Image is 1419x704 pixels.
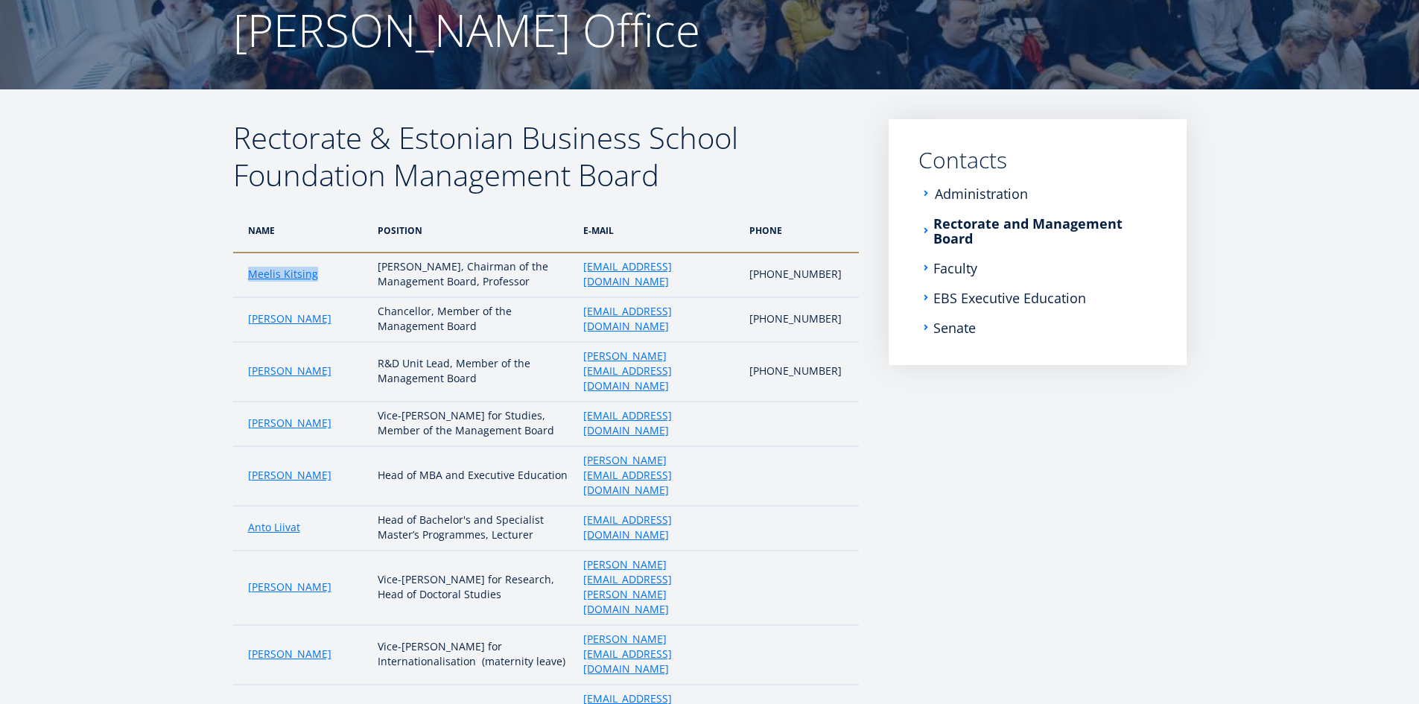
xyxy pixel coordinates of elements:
a: [PERSON_NAME] [248,468,331,483]
td: Head of Bachelor's and Specialist Master’s Programmes, Lecturer [370,506,576,551]
a: Rectorate and Management Board [933,216,1157,246]
a: Faculty [933,261,977,276]
a: [PERSON_NAME] [248,364,331,378]
td: Vice-[PERSON_NAME] for Internationalisation (maternity leave) [370,625,576,685]
a: [PERSON_NAME][EMAIL_ADDRESS][DOMAIN_NAME] [583,632,734,676]
a: Administration [935,186,1028,201]
a: [EMAIL_ADDRESS][DOMAIN_NAME] [583,513,734,542]
a: [PERSON_NAME] [248,647,331,662]
a: [PERSON_NAME] [248,580,331,594]
td: Vice-[PERSON_NAME] for Research, Head of Doctoral Studies [370,551,576,625]
a: [PERSON_NAME][EMAIL_ADDRESS][DOMAIN_NAME] [583,349,734,393]
a: Anto Liivat [248,520,300,535]
a: [EMAIL_ADDRESS][DOMAIN_NAME] [583,304,734,334]
td: Chancellor, Member of the Management Board [370,297,576,342]
a: [EMAIL_ADDRESS][DOMAIN_NAME] [583,408,734,438]
th: NAME [233,209,371,253]
th: e-mail [576,209,742,253]
td: [PHONE_NUMBER] [742,297,858,342]
p: [PERSON_NAME], Chairman of the Management Board, Professor [378,259,568,289]
a: Senate [933,320,976,335]
a: EBS Executive Education [933,291,1086,305]
th: POSition [370,209,576,253]
a: [PERSON_NAME] [248,416,331,431]
td: [PHONE_NUMBER] [742,342,858,402]
a: [PERSON_NAME] [248,311,331,326]
a: Contacts [918,149,1157,171]
td: R&D Unit Lead, Member of the Management Board [370,342,576,402]
th: phone [742,209,858,253]
td: Head of MBA and Executive Education [370,446,576,506]
a: Meelis Kitsing [248,267,318,282]
td: Vice-[PERSON_NAME] for Studies, Member of the Management Board [370,402,576,446]
h2: Rectorate & Estonian Business School Foundation Management Board [233,119,859,194]
a: [PERSON_NAME][EMAIL_ADDRESS][PERSON_NAME][DOMAIN_NAME] [583,557,734,617]
a: [PERSON_NAME][EMAIL_ADDRESS][DOMAIN_NAME] [583,453,734,498]
p: [PHONE_NUMBER] [749,267,843,282]
a: [EMAIL_ADDRESS][DOMAIN_NAME] [583,259,734,289]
